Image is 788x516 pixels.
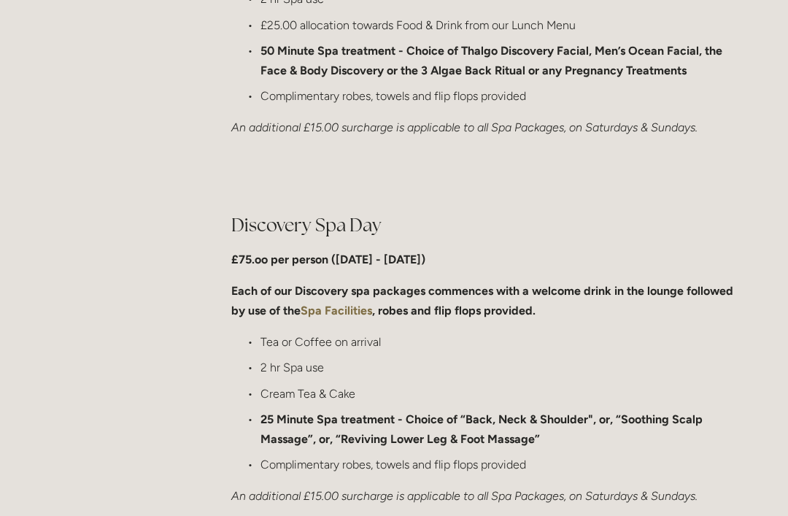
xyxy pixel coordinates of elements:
[260,44,725,77] strong: 50 Minute Spa treatment - Choice of Thalgo Discovery Facial, Men’s Ocean Facial, the Face & Body ...
[231,284,736,317] strong: Each of our Discovery spa packages commences with a welcome drink in the lounge followed by use o...
[260,15,743,35] p: £25.00 allocation towards Food & Drink from our Lunch Menu
[260,455,743,474] p: Complimentary robes, towels and flip flops provided
[231,253,425,266] strong: £75.oo per person ([DATE] - [DATE])
[231,489,698,503] em: An additional £15.00 surcharge is applicable to all Spa Packages, on Saturdays & Sundays.
[372,304,536,317] strong: , robes and flip flops provided.
[260,86,743,106] p: Complimentary robes, towels and flip flops provided
[260,412,706,446] strong: 25 Minute Spa treatment - Choice of “Back, Neck & Shoulder", or, “Soothing Scalp Massage”, or, “R...
[301,304,372,317] a: Spa Facilities
[260,332,743,352] p: Tea or Coffee on arrival
[260,358,743,377] p: 2 hr Spa use
[231,212,743,238] h2: Discovery Spa Day
[231,120,698,134] em: An additional £15.00 surcharge is applicable to all Spa Packages, on Saturdays & Sundays.
[260,384,743,404] p: Cream Tea & Cake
